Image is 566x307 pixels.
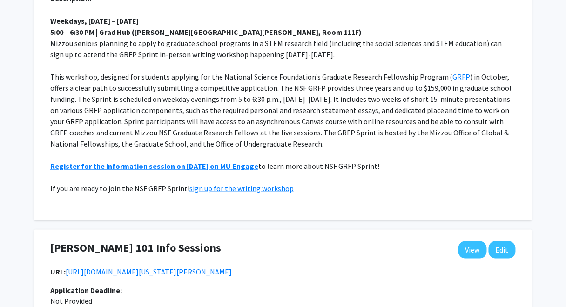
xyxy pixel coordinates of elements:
a: Register for the information session on [DATE] on MU Engage [50,161,258,171]
span: Mizzou seniors planning to apply to graduate school programs in a STEM research field (including ... [50,39,504,59]
b: URL: [50,267,66,276]
a: View [458,241,487,259]
p: Not Provided [50,285,236,307]
a: sign up for the writing workshop [189,184,294,193]
iframe: Chat [7,265,40,300]
strong: 5:00 – 6:30 PM | Grad Hub ([PERSON_NAME][GEOGRAPHIC_DATA][PERSON_NAME], Room 111F) [50,27,362,37]
strong: Weekdays, [DATE] – [DATE] [50,16,139,26]
b: Application Deadline: [50,286,122,295]
p: If you are ready to join the NSF GRFP Sprint! [50,183,516,194]
p: to learn more about NSF GRFP Sprint! [50,160,516,172]
h4: [PERSON_NAME] 101 Info Sessions [50,241,221,255]
span: This workshop, designed for students applying for the National Science Foundation’s Graduate Rese... [50,72,453,81]
button: Edit [489,241,516,259]
a: Opens in a new tab [66,267,232,276]
a: GRFP [453,72,471,81]
span: ) in October, offers a clear path to successfully submitting a competitive application. The NSF G... [50,72,513,148]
